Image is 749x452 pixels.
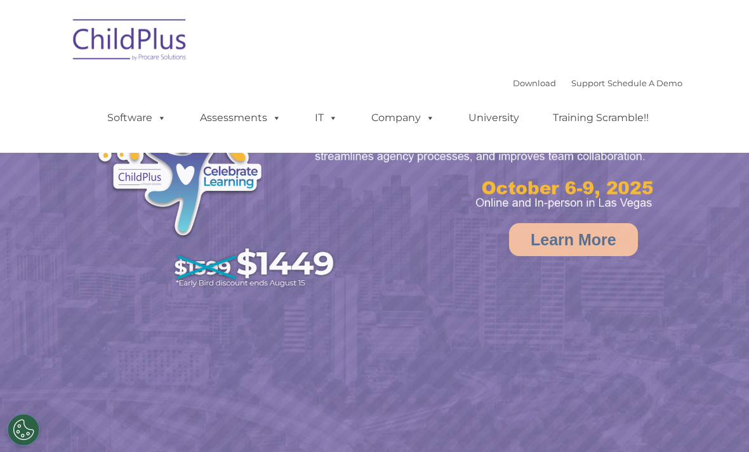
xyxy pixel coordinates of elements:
[302,105,350,131] a: IT
[509,223,638,256] a: Learn More
[95,105,179,131] a: Software
[513,78,682,88] font: |
[67,10,194,74] img: ChildPlus by Procare Solutions
[187,105,294,131] a: Assessments
[513,78,556,88] a: Download
[607,78,682,88] a: Schedule A Demo
[540,105,661,131] a: Training Scramble!!
[571,78,605,88] a: Support
[456,105,532,131] a: University
[8,414,39,446] button: Cookies Settings
[359,105,447,131] a: Company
